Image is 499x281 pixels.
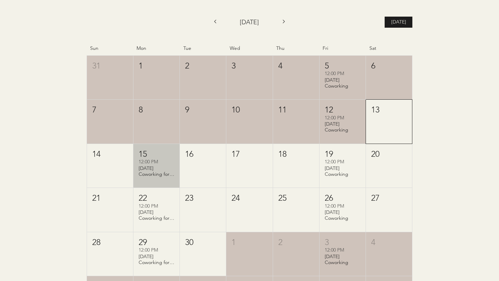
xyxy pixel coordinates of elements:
[185,104,221,116] div: 9
[92,148,128,160] div: 14
[366,45,412,52] div: Sat
[325,60,360,72] div: 5
[139,165,174,177] div: [DATE] Coworking for Writers
[231,104,267,116] div: 10
[325,121,360,133] div: [DATE] Coworking
[279,17,289,28] button: Next month
[92,60,128,72] div: 31
[139,247,174,254] div: 12:00 PM
[92,192,128,204] div: 21
[325,148,360,160] div: 19
[325,203,360,210] div: 12:00 PM
[278,148,314,160] div: 18
[139,236,174,248] div: 29
[319,45,366,52] div: Fri
[325,165,360,177] div: [DATE] Coworking
[278,104,314,116] div: 11
[371,148,407,160] div: 20
[231,236,267,248] div: 1
[325,158,360,165] div: 12:00 PM
[325,192,360,204] div: 26
[325,115,360,121] div: 12:00 PM
[139,254,174,265] div: [DATE] Coworking for Writers
[87,45,133,52] div: Sun
[226,45,273,52] div: Wed
[139,192,174,204] div: 22
[325,254,360,265] div: [DATE] Coworking
[325,70,360,77] div: 12:00 PM
[139,158,174,165] div: 12:00 PM
[139,209,174,221] div: [DATE] Coworking for Writers
[325,104,360,116] div: 12
[385,17,412,28] button: [DATE]
[231,60,267,72] div: 3
[92,236,128,248] div: 28
[325,77,360,89] div: [DATE] Coworking
[133,45,180,52] div: Mon
[185,236,221,248] div: 30
[139,60,174,72] div: 1
[325,209,360,221] div: [DATE] Coworking
[139,203,174,210] div: 12:00 PM
[325,236,360,248] div: 3
[371,236,407,248] div: 4
[185,148,221,160] div: 16
[278,192,314,204] div: 25
[220,18,280,27] div: [DATE]
[231,148,267,160] div: 17
[185,60,221,72] div: 2
[278,236,314,248] div: 2
[371,60,407,72] div: 6
[139,148,174,160] div: 15
[139,104,174,116] div: 8
[371,192,407,204] div: 27
[180,45,226,52] div: Tue
[273,45,319,52] div: Thu
[231,192,267,204] div: 24
[278,60,314,72] div: 4
[325,247,360,254] div: 12:00 PM
[371,104,407,116] div: 13
[210,17,220,28] button: Previous month
[185,192,221,204] div: 23
[92,104,128,116] div: 7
